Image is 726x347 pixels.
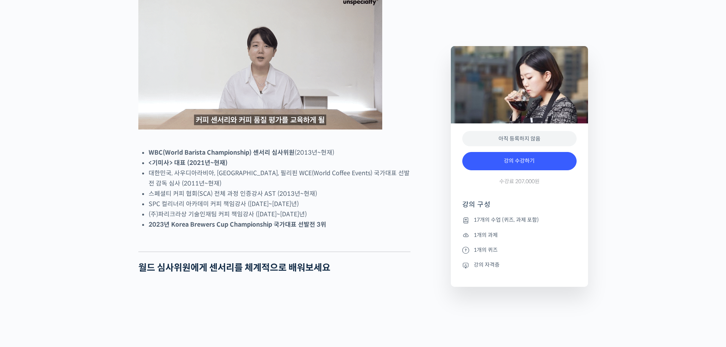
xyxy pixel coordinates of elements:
li: 17개의 수업 (퀴즈, 과제 포함) [462,216,577,225]
div: 아직 등록하지 않음 [462,131,577,147]
li: 강의 자격증 [462,261,577,270]
li: SPC 컬리너리 아카데미 커피 책임강사 ([DATE]~[DATE]년) [149,199,410,209]
strong: WBC(World Barista Championship) 센서리 심사위원 [149,149,295,157]
li: 대한민국, 사우디아라비아, [GEOGRAPHIC_DATA], 필리핀 WCE(World Coffee Events) 국가대표 선발전 감독 심사 (2011년~현재) [149,168,410,189]
strong: 월드 심사위원에게 센서리를 체계적으로 배워보세요 [138,262,330,273]
li: 스페셜티 커피 협회(SCA) 전체 과정 인증강사 AST (2013년~현재) [149,189,410,199]
span: 수강료 207,000원 [499,178,540,185]
li: 1개의 과제 [462,230,577,240]
li: (2013년~현재) [149,147,410,158]
strong: <기미사> 대표 (2021년~현재) [149,159,228,167]
li: (주)파리크라상 기술인재팀 커피 책임강사 ([DATE]~[DATE]년) [149,209,410,219]
li: 1개의 퀴즈 [462,245,577,254]
h4: 강의 구성 [462,200,577,215]
strong: 2023년 Korea Brewers Cup Championship 국가대표 선발전 3위 [149,221,326,229]
a: 강의 수강하기 [462,152,577,170]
